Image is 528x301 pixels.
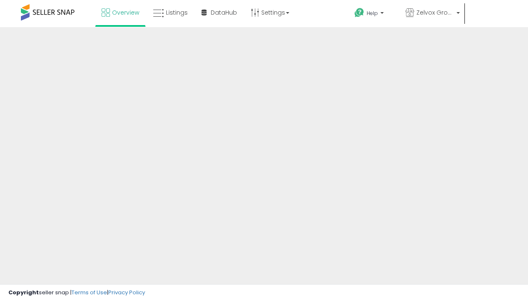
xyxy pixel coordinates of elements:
i: Get Help [354,8,365,18]
a: Terms of Use [71,288,107,296]
span: Overview [112,8,139,17]
span: DataHub [211,8,237,17]
div: seller snap | | [8,289,145,297]
a: Help [348,1,398,27]
span: Listings [166,8,188,17]
a: Privacy Policy [108,288,145,296]
span: Help [367,10,378,17]
span: Zelvox Group LLC [416,8,454,17]
strong: Copyright [8,288,39,296]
